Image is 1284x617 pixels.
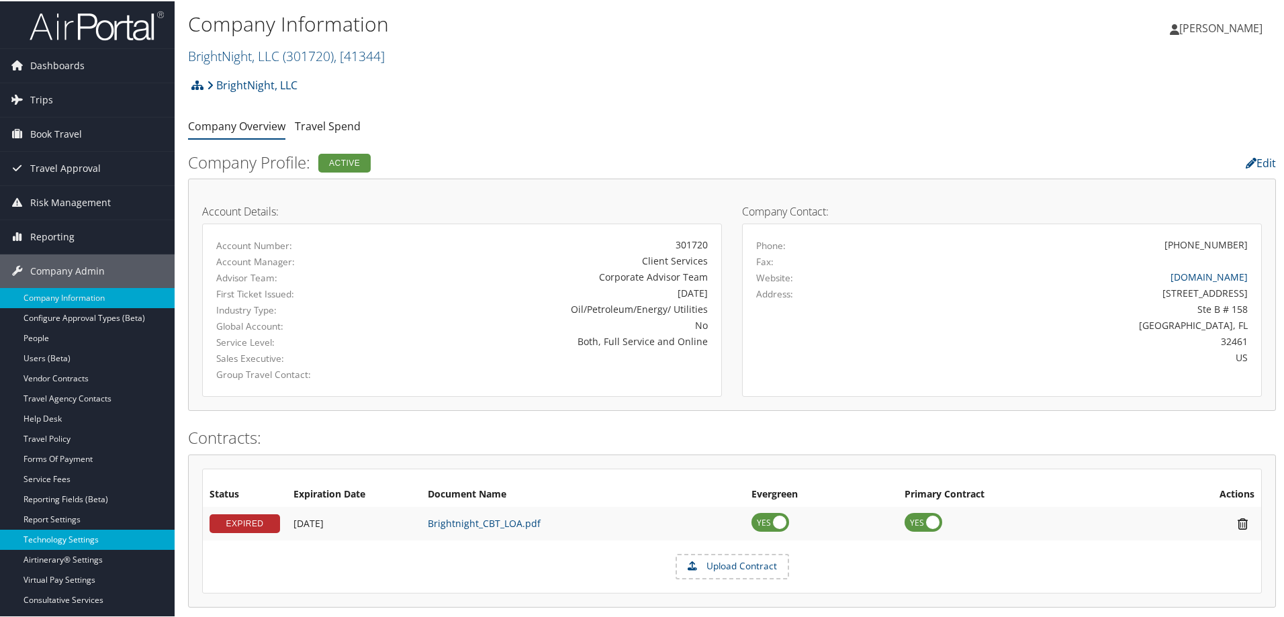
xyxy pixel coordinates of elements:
th: Status [203,481,287,506]
span: Trips [30,82,53,115]
span: Company Admin [30,253,105,287]
span: [PERSON_NAME] [1179,19,1263,34]
div: No [387,317,708,331]
a: Travel Spend [295,117,361,132]
label: Industry Type: [216,302,367,316]
span: Dashboards [30,48,85,81]
div: [GEOGRAPHIC_DATA], FL [884,317,1248,331]
span: Reporting [30,219,75,252]
th: Evergreen [745,481,898,506]
div: Active [318,152,371,171]
th: Primary Contract [898,481,1137,506]
h4: Account Details: [202,205,722,216]
span: ( 301720 ) [283,46,334,64]
div: Add/Edit Date [293,516,414,528]
a: [DOMAIN_NAME] [1171,269,1248,282]
div: Ste B # 158 [884,301,1248,315]
div: Corporate Advisor Team [387,269,708,283]
div: EXPIRED [210,513,280,532]
label: Website: [756,270,793,283]
a: BrightNight, LLC [207,70,297,97]
h4: Company Contact: [742,205,1262,216]
img: airportal-logo.png [30,9,164,40]
label: Global Account: [216,318,367,332]
div: Both, Full Service and Online [387,333,708,347]
a: BrightNight, LLC [188,46,385,64]
div: US [884,349,1248,363]
th: Document Name [421,481,745,506]
span: , [ 41344 ] [334,46,385,64]
a: Edit [1246,154,1276,169]
h2: Company Profile: [188,150,907,173]
div: 301720 [387,236,708,250]
h1: Company Information [188,9,913,37]
label: Service Level: [216,334,367,348]
div: [DATE] [387,285,708,299]
span: Risk Management [30,185,111,218]
i: Remove Contract [1231,516,1254,530]
label: Account Manager: [216,254,367,267]
div: [PHONE_NUMBER] [1164,236,1248,250]
a: Company Overview [188,117,285,132]
label: Upload Contract [677,554,788,577]
label: Group Travel Contact: [216,367,367,380]
div: Oil/Petroleum/Energy/ Utilities [387,301,708,315]
a: Brightnight_CBT_LOA.pdf [428,516,541,528]
h2: Contracts: [188,425,1276,448]
label: Advisor Team: [216,270,367,283]
label: Fax: [756,254,774,267]
span: Travel Approval [30,150,101,184]
th: Expiration Date [287,481,421,506]
label: Account Number: [216,238,367,251]
th: Actions [1137,481,1261,506]
a: [PERSON_NAME] [1170,7,1276,47]
div: Client Services [387,252,708,267]
label: Sales Executive: [216,350,367,364]
div: 32461 [884,333,1248,347]
div: [STREET_ADDRESS] [884,285,1248,299]
span: [DATE] [293,516,324,528]
label: First Ticket Issued: [216,286,367,299]
span: Book Travel [30,116,82,150]
label: Address: [756,286,793,299]
label: Phone: [756,238,786,251]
